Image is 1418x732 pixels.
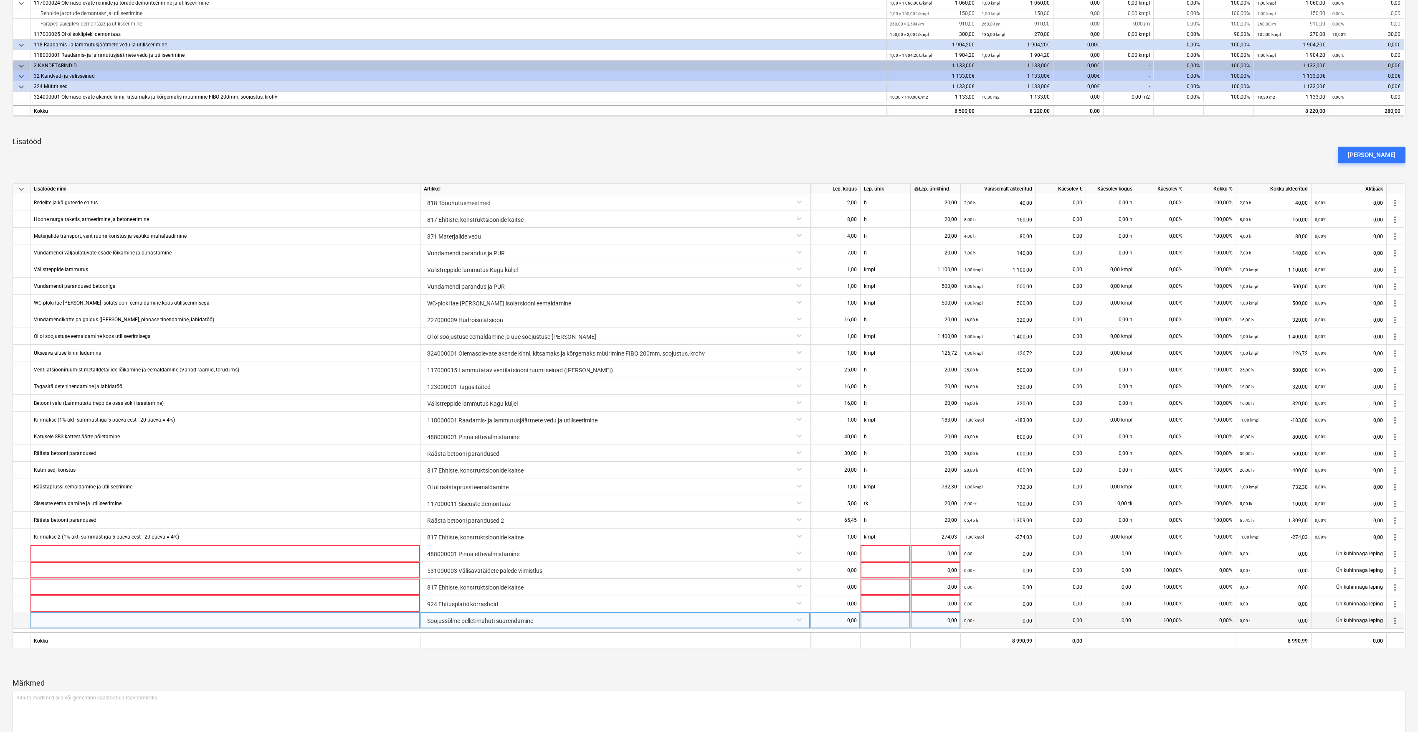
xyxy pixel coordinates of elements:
div: Ühikuhinnaga leping [1312,595,1387,612]
div: Kokku akteeritud [1236,184,1312,194]
div: Kokku [30,632,420,648]
div: 100,00% [1186,278,1236,295]
span: keyboard_arrow_down [16,184,26,194]
div: 0,00% [1136,328,1186,345]
div: 0,00 [1086,579,1136,595]
div: 0,00 kmpl [1104,29,1154,40]
div: 20,00 [914,211,957,228]
div: 0,00 h [1086,311,1136,328]
div: Redelite ja käiguteede ehitus [34,194,98,211]
small: 1,00 kmpl [982,1,1000,5]
div: 0,00 h [1086,244,1136,261]
small: 1,00 × 1 904,20€ / kmpl [890,53,932,58]
span: more_vert [1390,382,1400,392]
div: 0,00 [1315,211,1383,228]
div: 0,00 [1315,194,1383,211]
div: 4,00 [814,228,857,244]
small: 10,30 × 110,00€ / m2 [890,95,928,99]
div: 0,00 [1332,92,1400,102]
div: 0,00 h [1086,445,1136,462]
small: 0,00% [1332,22,1344,26]
div: 0,00€ [1329,40,1404,50]
div: 1 133,00€ [1254,81,1329,92]
div: 100,00% [1186,512,1236,529]
span: more_vert [1390,566,1400,576]
div: Materjalide transport, vent ruumi koristus ja septiku mahalaadimine [34,228,187,244]
div: 0,00% [1154,61,1204,71]
div: h [861,378,911,395]
div: 40,00 [964,194,1032,211]
div: 0,00 kmpl [1086,478,1136,495]
div: 0,00% [1136,211,1186,228]
span: more_vert [1390,399,1400,409]
div: 100,00% [1136,545,1186,562]
div: 0,00% [1136,412,1186,428]
div: 150,00 [890,8,975,19]
div: 100,00% [1186,345,1236,361]
small: 0,00% [1315,217,1326,222]
div: 117000025 Ol ol soklipleki demontaaz [34,29,883,40]
small: 1,00 kmpl [982,11,1000,16]
div: Artikkel [420,184,810,194]
span: more_vert [1390,248,1400,258]
span: more_vert [1390,298,1400,308]
div: Parapeti äärepleki demontaaz ja utiliseerimine [34,19,883,29]
div: 0,00€ [1329,61,1404,71]
div: 0,00 tk [1086,495,1136,512]
div: 1 904,20€ [1254,40,1329,50]
div: 0,00% [1154,19,1204,29]
span: more_vert [1390,432,1400,442]
div: 0,00% [1136,361,1186,378]
small: 150,00 × 2,00€ / kmpl [890,32,929,37]
div: 1 133,00€ [978,61,1053,71]
div: 1 904,20 [890,50,975,61]
div: 0,00€ [1053,71,1104,81]
div: 40,00 [1240,194,1308,211]
div: 0,00 h [1086,428,1136,445]
span: more_vert [1390,549,1400,559]
div: 0,00% [1136,445,1186,462]
div: 0,00 kmpl [1086,278,1136,295]
div: 910,00 [1257,19,1325,29]
div: 100,00% [1186,261,1236,278]
div: 0,00 [1086,562,1136,579]
small: 0,00% [1332,11,1344,16]
div: Ühikuhinnaga leping [1312,562,1387,579]
small: 2,00 h [1240,201,1251,205]
div: 0,00 [1332,19,1400,29]
div: Lep. ühikhind [914,184,957,194]
div: Lisatööde nimi [30,184,420,194]
div: h [861,361,911,378]
div: 1 133,00€ [978,71,1053,81]
div: 20,00 [914,194,957,211]
div: 90,00% [1204,29,1254,40]
div: 100,00% [1186,328,1236,345]
div: 0,00% [1136,512,1186,529]
small: 260,00 jm [982,22,1000,26]
small: 1,00 kmpl [1257,1,1276,5]
div: 160,00 [1240,211,1308,228]
div: 0,00% [1136,295,1186,311]
div: 0,00% [1136,428,1186,445]
div: 0,00 [1053,19,1104,29]
div: 100,00% [1186,311,1236,328]
div: 150,00 [1257,8,1325,19]
div: 160,00 [964,211,1032,228]
div: 0,00€ [1053,61,1104,71]
div: 0,00% [1154,29,1204,40]
div: 0,00% [1136,529,1186,545]
div: Käesolev € [1036,184,1086,194]
small: 260,00 jm [1257,22,1276,26]
div: 100,00% [1186,412,1236,428]
div: 270,00 [982,29,1050,40]
div: 0,00 [1039,194,1082,211]
div: 0,00 kmpl [1104,50,1154,61]
small: 1,00 × 150,00€ / kmpl [890,11,929,16]
div: 0,00% [1186,595,1236,612]
div: Rennide ja torude demontaaz ja utiliseerimine [34,8,883,19]
div: kmpl [861,295,911,311]
div: 100,00% [1186,194,1236,211]
div: 0,00 kmpl [1086,345,1136,361]
div: Aktijääk [1312,184,1387,194]
div: 0,00% [1136,395,1186,412]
